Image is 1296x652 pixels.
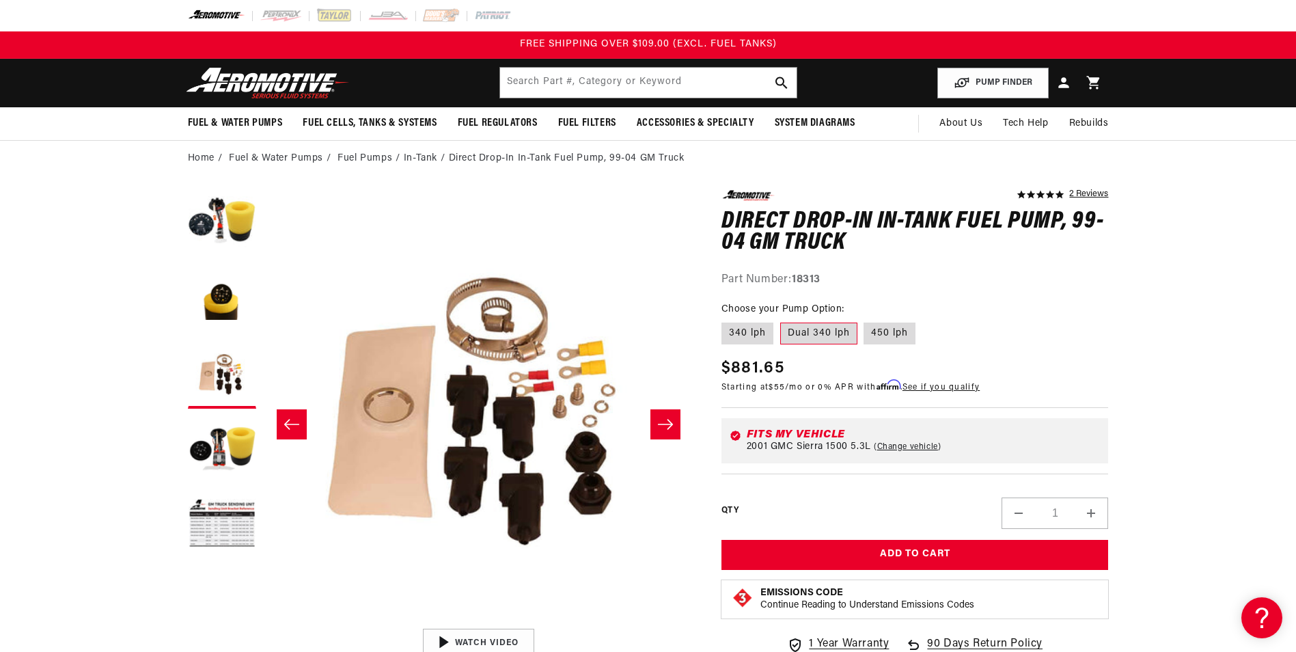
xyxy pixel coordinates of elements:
[188,340,256,409] button: Load image 3 in gallery view
[929,107,993,140] a: About Us
[747,429,1101,440] div: Fits my vehicle
[337,151,392,166] a: Fuel Pumps
[874,442,941,452] a: Change vehicle
[292,107,447,139] summary: Fuel Cells, Tanks & Systems
[732,587,754,609] img: Emissions code
[303,116,437,131] span: Fuel Cells, Tanks & Systems
[939,118,982,128] span: About Us
[760,588,843,598] strong: Emissions Code
[760,587,974,612] button: Emissions CodeContinue Reading to Understand Emissions Codes
[721,302,846,316] legend: Choose your Pump Option:
[721,381,980,394] p: Starting at /mo or 0% APR with .
[760,599,974,612] p: Continue Reading to Understand Emissions Codes
[1059,107,1119,140] summary: Rebuilds
[993,107,1058,140] summary: Tech Help
[277,409,307,439] button: Slide left
[769,383,785,392] span: $55
[500,68,797,98] input: Search by Part Number, Category or Keyword
[188,116,283,131] span: Fuel & Water Pumps
[721,211,1109,254] h1: Direct Drop-In In-Tank Fuel Pump, 99-04 GM Truck
[182,67,353,99] img: Aeromotive
[877,380,900,390] span: Affirm
[449,151,685,166] li: Direct Drop-In In-Tank Fuel Pump, 99-04 GM Truck
[721,271,1109,289] div: Part Number:
[780,323,857,344] label: Dual 340 lph
[447,107,548,139] summary: Fuel Regulators
[188,151,1109,166] nav: breadcrumbs
[721,356,784,381] span: $881.65
[626,107,764,139] summary: Accessories & Specialty
[404,151,449,166] li: In-Tank
[229,151,323,166] a: Fuel & Water Pumps
[650,409,680,439] button: Slide right
[721,505,739,517] label: QTY
[178,107,293,139] summary: Fuel & Water Pumps
[188,265,256,334] button: Load image 2 in gallery view
[902,383,980,392] a: See if you qualify - Learn more about Affirm Financing (opens in modal)
[1003,116,1048,131] span: Tech Help
[188,151,215,166] a: Home
[1069,190,1108,200] a: 2 reviews
[721,540,1109,571] button: Add to Cart
[747,442,871,452] span: 2001 GMC Sierra 1500 5.3L
[558,116,616,131] span: Fuel Filters
[1069,116,1109,131] span: Rebuilds
[864,323,915,344] label: 450 lph
[188,190,256,258] button: Load image 1 in gallery view
[937,68,1049,98] button: PUMP FINDER
[188,416,256,484] button: Load image 4 in gallery view
[548,107,626,139] summary: Fuel Filters
[767,68,797,98] button: search button
[775,116,855,131] span: System Diagrams
[520,39,777,49] span: FREE SHIPPING OVER $109.00 (EXCL. FUEL TANKS)
[637,116,754,131] span: Accessories & Specialty
[188,491,256,559] button: Load image 5 in gallery view
[721,323,773,344] label: 340 lph
[792,274,821,285] strong: 18313
[458,116,538,131] span: Fuel Regulators
[764,107,866,139] summary: System Diagrams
